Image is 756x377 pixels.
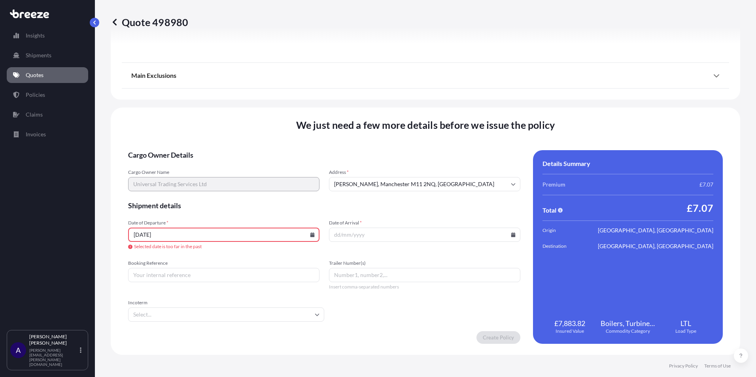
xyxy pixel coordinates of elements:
span: [GEOGRAPHIC_DATA], [GEOGRAPHIC_DATA] [598,226,713,234]
a: Policies [7,87,88,103]
p: Create Policy [483,334,514,341]
span: Incoterm [128,300,324,306]
span: LTL [680,319,691,328]
p: Quotes [26,71,43,79]
span: We just need a few more details before we issue the policy [296,119,555,131]
span: Insured Value [556,328,584,334]
input: Select... [128,307,324,322]
input: dd/mm/yyyy [128,228,319,242]
a: Shipments [7,47,88,63]
span: A [16,346,21,354]
p: [PERSON_NAME] [PERSON_NAME] [29,334,78,346]
span: £7,883.82 [554,319,585,328]
span: Booking Reference [128,260,319,266]
p: Policies [26,91,45,99]
input: Your internal reference [128,268,319,282]
p: [PERSON_NAME][EMAIL_ADDRESS][PERSON_NAME][DOMAIN_NAME] [29,348,78,367]
span: Insert comma-separated numbers [329,284,520,290]
span: Selected date is too far in the past [128,243,319,250]
a: Insights [7,28,88,43]
span: Address [329,169,520,175]
p: Claims [26,111,43,119]
a: Quotes [7,67,88,83]
span: Date of Departure [128,220,319,226]
div: Main Exclusions [131,66,720,85]
span: Cargo Owner Name [128,169,319,175]
span: Destination [542,242,587,250]
a: Terms of Use [704,363,731,369]
p: Invoices [26,130,46,138]
a: Invoices [7,126,88,142]
span: Main Exclusions [131,72,176,79]
p: Quote 498980 [111,16,188,28]
span: Cargo Owner Details [128,150,520,160]
span: Commodity Category [606,328,650,334]
span: Trailer Number(s) [329,260,520,266]
p: Insights [26,32,45,40]
span: £7.07 [687,202,713,214]
span: £7.07 [699,181,713,188]
input: dd/mm/yyyy [329,228,520,242]
a: Claims [7,107,88,123]
span: Date of Arrival [329,220,520,226]
span: Shipment details [128,201,520,210]
p: Shipments [26,51,51,59]
span: Total [542,206,556,214]
span: Boilers, Turbines, Industrial Machinery and Mechanical Appliances [601,319,656,328]
span: Premium [542,181,565,188]
button: Create Policy [476,331,520,344]
input: Cargo owner address [329,177,520,191]
span: Details Summary [542,160,590,168]
a: Privacy Policy [669,363,698,369]
span: Origin [542,226,587,234]
input: Number1, number2,... [329,268,520,282]
span: Load Type [675,328,696,334]
span: [GEOGRAPHIC_DATA], [GEOGRAPHIC_DATA] [598,242,713,250]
